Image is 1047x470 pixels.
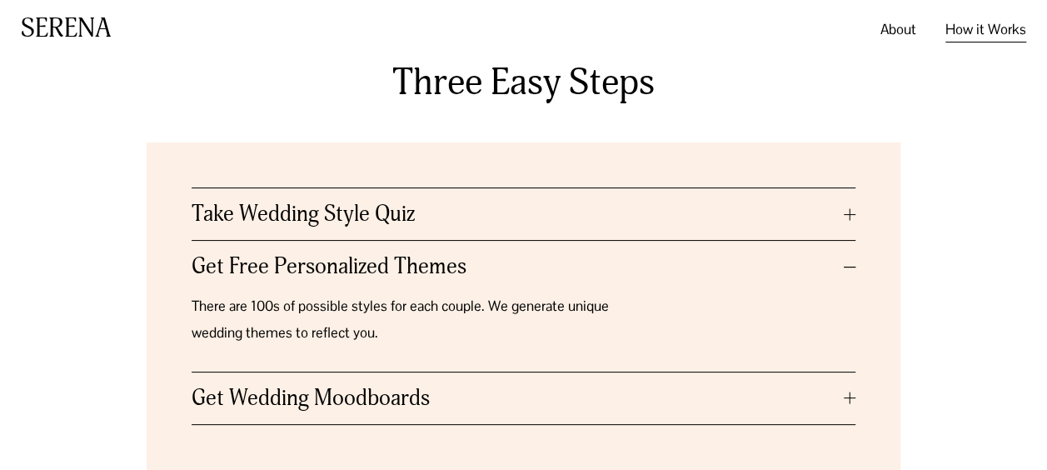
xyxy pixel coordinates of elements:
[192,241,855,292] button: Get Free Personalized Themes
[880,14,916,44] a: About
[192,201,843,227] span: Take Wedding Style Quiz
[945,14,1026,44] a: How it Works
[21,59,1026,107] h3: Three Easy Steps
[192,292,855,372] div: Get Free Personalized Themes
[192,253,843,280] span: Get Free Personalized Themes
[21,13,112,44] a: SERENA
[192,292,656,347] p: There are 100s of possible styles for each couple. We generate unique wedding themes to reflect you.
[192,385,843,412] span: Get Wedding Moodboards
[192,188,855,240] button: Take Wedding Style Quiz
[192,372,855,424] button: Get Wedding Moodboards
